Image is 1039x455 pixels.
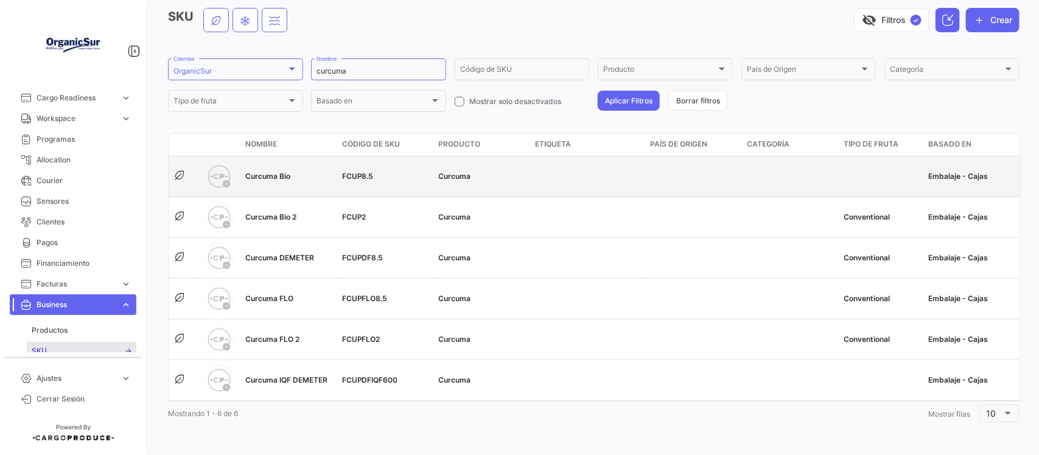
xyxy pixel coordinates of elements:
datatable-header-cell: loadType [169,134,198,156]
span: Nombre [245,139,277,150]
span: Producto [603,67,716,75]
img: cp-placeholder.png [197,366,241,395]
img: cp-placeholder.png [197,162,241,191]
span: Mostrando 1 - 6 de 6 [168,409,238,418]
a: Financiamiento [10,253,136,274]
span: Tipo de fruta [844,139,898,150]
span: Clientes [37,217,131,227]
span: Courier [37,175,131,186]
span: FCUPDF8.5 [342,253,383,262]
span: Cargo Readiness [37,92,116,103]
span: Curcuma DEMETER [245,253,314,262]
span: Cerrar Sesión [37,394,131,405]
img: Logo+OrganicSur.png [43,15,103,75]
span: Curcuma Bio 2 [245,212,296,221]
button: Dry [262,9,287,32]
a: Sensores [10,191,136,212]
div: Embalaje - Cajas [928,334,1015,345]
span: Etiqueta [535,139,571,150]
span: Mostrar filas [928,409,970,419]
span: País de Origen [747,67,860,75]
datatable-header-cell: Nombre [240,134,337,156]
span: Curcuma Bio [245,172,290,181]
span: FCUP2 [342,212,366,221]
span: Conventional [844,253,890,262]
datatable-header-cell: País de Origen [645,134,742,156]
datatable-header-cell: Tipo de fruta [839,134,923,156]
h3: SKU [168,8,301,32]
a: Programas [10,129,136,150]
span: FCUPFLO8.5 [342,294,388,303]
button: Aplicar Filtros [598,91,660,111]
div: Curcuma [439,334,526,345]
span: Conventional [844,294,890,303]
span: Tipo de fruta [173,99,287,107]
span: Categoría [747,139,789,150]
datatable-header-cell: Basado en [923,134,1020,156]
span: Programas [37,134,131,145]
div: Curcuma [439,212,526,223]
div: Embalaje - Cajas [928,375,1015,386]
div: Curcuma [439,293,526,304]
span: 10 [987,408,996,419]
span: Ajustes [37,373,116,384]
span: expand_more [121,299,131,310]
span: Conventional [844,212,890,221]
span: expand_more [121,92,131,103]
span: FCUP8.5 [342,172,374,181]
span: Business [37,299,116,310]
a: Courier [10,170,136,191]
datatable-header-cell: Etiqueta [530,134,645,156]
span: Sensores [37,196,131,207]
img: cp-placeholder.png [197,284,241,313]
img: cp-placeholder.png [197,243,241,273]
div: Embalaje - Cajas [928,252,1015,263]
span: Conventional [844,335,890,344]
span: Mostrar solo desactivados [469,96,561,107]
datatable-header-cell: Categoría [742,134,839,156]
span: Allocation [37,155,131,165]
div: Curcuma [439,375,526,386]
a: Allocation [10,150,136,170]
span: expand_more [121,279,131,290]
div: Curcuma [439,171,526,182]
span: Categoría [890,67,1003,75]
a: Pagos [10,232,136,253]
span: SKU [32,346,47,356]
a: Productos [27,321,136,339]
button: Frozen [233,9,257,32]
span: ✓ [911,15,922,26]
span: Curcuma IQF DEMETER [245,375,327,384]
img: cp-placeholder.png [197,203,241,232]
span: Basado en [317,99,430,107]
span: Basado en [928,139,971,150]
div: Embalaje - Cajas [928,171,1015,182]
span: FCUPFLO2 [342,335,380,344]
span: Facturas [37,279,116,290]
span: Código de SKU [342,139,400,150]
span: Pagos [37,237,131,248]
span: Curcuma FLO [245,294,293,303]
span: Workspace [37,113,116,124]
span: FCUPDFIQF600 [342,375,398,384]
div: Curcuma [439,252,526,263]
button: visibility_offFiltros✓ [854,8,929,32]
div: Embalaje - Cajas [928,212,1015,223]
div: Embalaje - Cajas [928,293,1015,304]
span: Financiamiento [37,258,131,269]
img: cp-placeholder.png [197,325,241,354]
span: Curcuma FLO 2 [245,335,299,344]
mat-select-trigger: OrganicSur [173,66,212,75]
span: expand_more [121,113,131,124]
datatable-header-cell: Código de SKU [337,134,434,156]
span: Productos [32,325,68,336]
a: SKU [27,342,136,360]
button: Borrar filtros [668,91,728,111]
span: expand_more [121,373,131,384]
button: Fresh [204,9,228,32]
span: Producto [439,139,481,150]
button: Crear [966,8,1020,32]
span: visibility_off [862,13,876,27]
datatable-header-cell: Producto [434,134,531,156]
datatable-header-cell: photo [198,134,240,156]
